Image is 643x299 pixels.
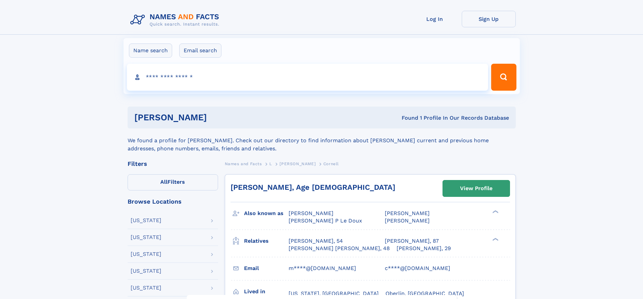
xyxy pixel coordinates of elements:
a: [PERSON_NAME], 29 [397,245,451,252]
div: [US_STATE] [131,218,161,223]
a: Log In [408,11,462,27]
span: L [269,161,272,166]
a: [PERSON_NAME], 87 [385,237,439,245]
span: [PERSON_NAME] [385,217,430,224]
a: L [269,159,272,168]
label: Filters [128,174,218,190]
div: [US_STATE] [131,268,161,274]
div: Browse Locations [128,199,218,205]
img: Logo Names and Facts [128,11,225,29]
span: [PERSON_NAME] [279,161,316,166]
a: [PERSON_NAME], Age [DEMOGRAPHIC_DATA] [231,183,395,191]
div: ❯ [491,210,499,214]
h3: Also known as [244,208,289,219]
a: [PERSON_NAME] [PERSON_NAME], 48 [289,245,390,252]
span: Oberlin, [GEOGRAPHIC_DATA] [385,290,464,297]
a: View Profile [443,180,510,197]
label: Email search [179,43,221,58]
div: Found 1 Profile In Our Records Database [304,114,509,122]
button: Search Button [491,64,516,91]
a: [PERSON_NAME], 54 [289,237,343,245]
span: [PERSON_NAME] [385,210,430,216]
a: [PERSON_NAME] [279,159,316,168]
div: [US_STATE] [131,285,161,291]
div: [US_STATE] [131,251,161,257]
a: Names and Facts [225,159,262,168]
div: Filters [128,161,218,167]
input: search input [127,64,488,91]
h3: Lived in [244,286,289,297]
h3: Relatives [244,235,289,247]
span: All [160,179,167,185]
span: [US_STATE], [GEOGRAPHIC_DATA] [289,290,379,297]
span: [PERSON_NAME] [289,210,333,216]
h1: [PERSON_NAME] [134,113,304,122]
div: We found a profile for [PERSON_NAME]. Check out our directory to find information about [PERSON_N... [128,128,516,153]
span: Cornell [323,161,339,166]
span: [PERSON_NAME] P Le Doux [289,217,362,224]
div: View Profile [460,181,492,196]
label: Name search [129,43,172,58]
div: ❯ [491,237,499,241]
a: Sign Up [462,11,516,27]
div: [US_STATE] [131,235,161,240]
h3: Email [244,263,289,274]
